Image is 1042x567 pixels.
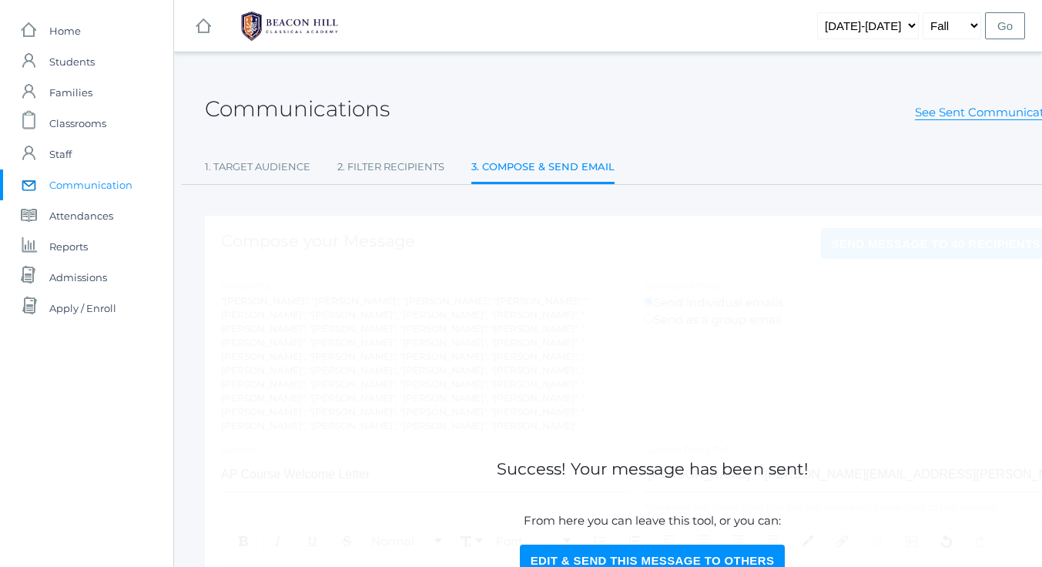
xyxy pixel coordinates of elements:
[49,293,116,324] span: Apply / Enroll
[49,15,81,46] span: Home
[985,12,1025,39] input: Go
[337,152,444,183] a: 2. Filter Recipients
[49,231,88,262] span: Reports
[232,7,347,45] img: BHCALogos-05-308ed15e86a5a0abce9b8dd61676a3503ac9727e845dece92d48e8588c001991.png
[49,46,95,77] span: Students
[471,152,615,185] a: 3. Compose & Send Email
[49,262,107,293] span: Admissions
[49,139,72,169] span: Staff
[205,152,310,183] a: 1. Target Audience
[49,108,106,139] span: Classrooms
[49,200,113,231] span: Attendances
[498,512,806,530] p: From here you can leave this tool, or you can:
[205,97,390,121] h2: Communications
[49,169,132,200] span: Communication
[49,77,92,108] span: Families
[497,460,809,478] h1: Success! Your message has been sent!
